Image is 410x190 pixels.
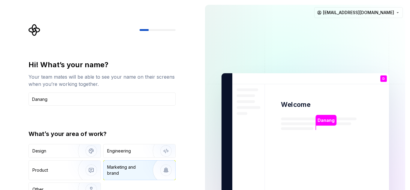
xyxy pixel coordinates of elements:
span: [EMAIL_ADDRESS][DOMAIN_NAME] [323,10,394,16]
div: Marketing and brand [107,164,148,176]
svg: Supernova Logo [29,24,41,36]
p: Welcome [281,100,310,109]
p: D [382,77,384,80]
div: Product [32,167,48,173]
p: Danang [318,117,334,124]
div: What’s your area of work? [29,130,176,138]
div: Hi! What’s your name? [29,60,176,70]
div: Engineering [107,148,131,154]
input: Han Solo [29,92,176,106]
div: Design [32,148,46,154]
button: [EMAIL_ADDRESS][DOMAIN_NAME] [314,7,403,18]
div: Your team mates will be able to see your name on their screens when you’re working together. [29,73,176,88]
